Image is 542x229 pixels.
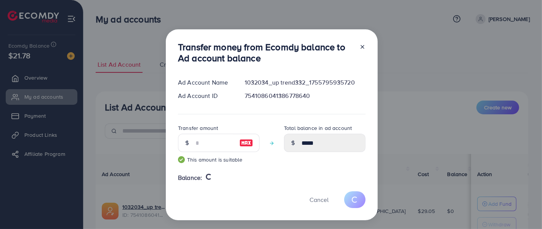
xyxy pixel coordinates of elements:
[510,195,536,223] iframe: Chat
[178,124,218,132] label: Transfer amount
[284,124,352,132] label: Total balance in ad account
[300,191,338,208] button: Cancel
[309,195,329,204] span: Cancel
[178,173,202,182] span: Balance:
[239,78,372,87] div: 1032034_up trend332_1755795935720
[178,42,353,64] h3: Transfer money from Ecomdy balance to Ad account balance
[239,138,253,147] img: image
[239,91,372,100] div: 7541086041386778640
[172,91,239,100] div: Ad Account ID
[178,156,185,163] img: guide
[172,78,239,87] div: Ad Account Name
[178,156,260,163] small: This amount is suitable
